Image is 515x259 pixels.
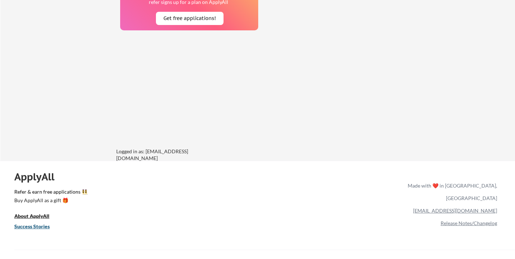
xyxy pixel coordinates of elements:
[14,223,50,229] u: Success Stories
[14,189,258,197] a: Refer & earn free applications 👯‍♀️
[14,198,86,203] div: Buy ApplyAll as a gift 🎁
[405,179,497,204] div: Made with ❤️ in [GEOGRAPHIC_DATA], [GEOGRAPHIC_DATA]
[14,171,63,183] div: ApplyAll
[14,213,49,219] u: About ApplyAll
[14,213,59,221] a: About ApplyAll
[116,148,224,162] div: Logged in as: [EMAIL_ADDRESS][DOMAIN_NAME]
[441,220,497,226] a: Release Notes/Changelog
[413,208,497,214] a: [EMAIL_ADDRESS][DOMAIN_NAME]
[156,12,224,25] button: Get free applications!
[14,197,86,206] a: Buy ApplyAll as a gift 🎁
[14,223,59,232] a: Success Stories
